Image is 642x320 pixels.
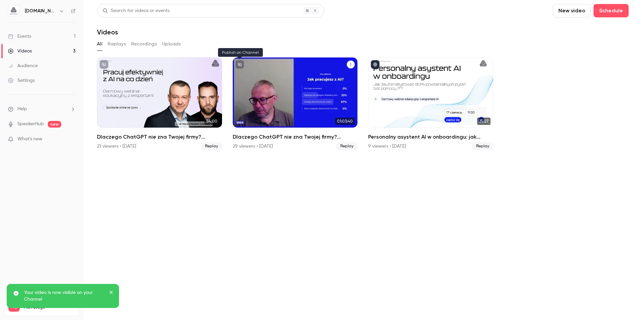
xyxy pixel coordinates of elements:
[8,62,38,69] div: Audience
[8,6,19,16] img: aigmented.io
[8,33,31,40] div: Events
[97,4,629,316] section: Videos
[8,48,32,54] div: Videos
[335,118,355,125] span: 01:03:40
[235,60,244,69] button: unpublished
[233,57,358,150] a: 01:03:40Dlaczego ChatGPT nie zna Twojej firmy? Praktyczny przewodnik przygotowania wiedzy firmowe...
[472,142,493,150] span: Replay
[17,121,44,128] a: SpeakerHub
[100,60,108,69] button: unpublished
[477,118,491,125] span: 35:27
[97,57,222,150] a: 54:00Dlaczego ChatGPT nie zna Twojej firmy? Praktyczny przewodnik przygotowania wiedzy firmowej j...
[131,39,157,49] button: Recordings
[368,57,493,150] a: 35:27Personalny asystent AI w onboardingu: jak zautomatyzować 80% powtarzalnych pytań bez pomocy ...
[103,7,170,14] div: Search for videos or events
[233,143,273,150] div: 29 viewers • [DATE]
[204,118,219,125] span: 54:00
[25,8,56,14] h6: [DOMAIN_NAME]
[233,133,358,141] h2: Dlaczego ChatGPT nie zna Twojej firmy? Praktyczny przewodnik przygotowania wiedzy firmowej jako k...
[8,77,35,84] div: Settings
[109,289,114,297] button: close
[48,121,61,128] span: new
[17,136,42,143] span: What's new
[8,106,76,113] li: help-dropdown-opener
[336,142,357,150] span: Replay
[97,133,222,141] h2: Dlaczego ChatGPT nie zna Twojej firmy? Praktyczny przewodnik przygotowania wiedzy firmowej jako k...
[97,57,222,150] li: Dlaczego ChatGPT nie zna Twojej firmy? Praktyczny przewodnik przygotowania wiedzy firmowej jako k...
[233,57,358,150] li: Dlaczego ChatGPT nie zna Twojej firmy? Praktyczny przewodnik przygotowania wiedzy firmowej jako k...
[17,106,27,113] span: Help
[162,39,181,49] button: Uploads
[97,28,118,36] h1: Videos
[97,143,136,150] div: 21 viewers • [DATE]
[371,60,380,69] button: published
[553,4,591,17] button: New video
[368,57,493,150] li: Personalny asystent AI w onboardingu: jak zautomatyzować 80% powtarzalnych pytań bez pomocy IT?
[368,133,493,141] h2: Personalny asystent AI w onboardingu: jak zautomatyzować 80% powtarzalnych pytań bez pomocy IT?
[108,39,126,49] button: Replays
[24,289,104,303] p: Your video is now visible on your Channel
[97,57,629,150] ul: Videos
[97,39,102,49] button: All
[594,4,629,17] button: Schedule
[368,143,406,150] div: 9 viewers • [DATE]
[201,142,222,150] span: Replay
